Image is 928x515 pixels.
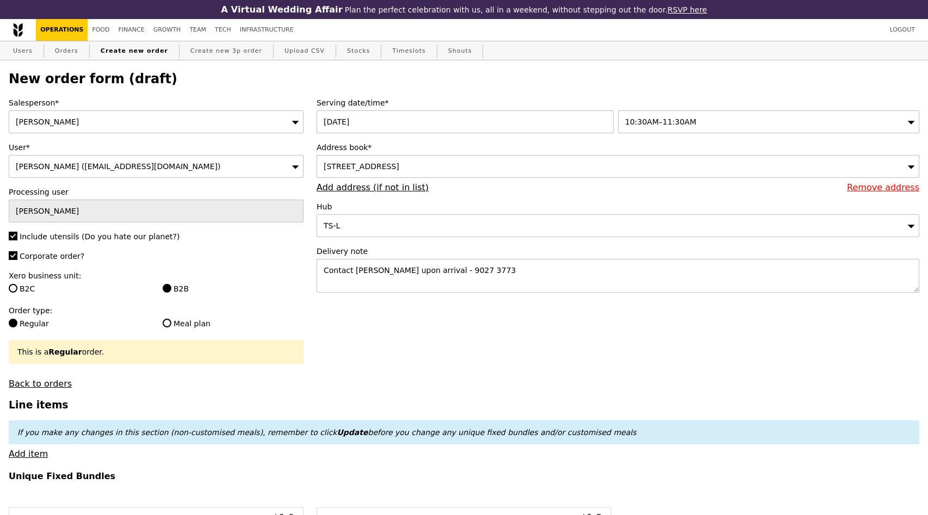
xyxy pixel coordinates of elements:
label: User* [9,142,304,153]
label: B2C [9,283,150,294]
a: Add address (if not in list) [317,182,429,193]
a: Growth [149,19,185,41]
img: Grain logo [13,23,23,37]
input: B2C [9,284,17,293]
input: Serving date [317,110,614,133]
a: Shouts [444,41,477,61]
input: B2B [163,284,171,293]
label: Regular [9,318,150,329]
input: Meal plan [163,319,171,327]
h4: Unique Fixed Bundles [9,471,919,481]
a: Create new order [96,41,172,61]
h3: A Virtual Wedding Affair [221,4,342,15]
a: Infrastructure [236,19,298,41]
label: Processing user [9,187,304,197]
input: Include utensils (Do you hate our planet?) [9,232,17,240]
label: Meal plan [163,318,304,329]
span: Corporate order? [20,252,84,260]
label: Delivery note [317,246,919,257]
h2: New order form (draft) [9,71,919,86]
label: B2B [163,283,304,294]
span: [STREET_ADDRESS] [324,162,399,171]
span: [PERSON_NAME] ([EMAIL_ADDRESS][DOMAIN_NAME]) [16,162,220,171]
div: This is a order. [17,346,295,357]
label: Salesperson* [9,97,304,108]
label: Address book* [317,142,919,153]
a: Remove address [847,182,919,193]
input: Corporate order? [9,251,17,260]
label: Order type: [9,305,304,316]
a: Back to orders [9,379,72,389]
a: Timeslots [388,41,430,61]
label: Xero business unit: [9,270,304,281]
a: Create new 3p order [186,41,267,61]
a: RSVP here [667,5,707,14]
a: Upload CSV [280,41,329,61]
label: Serving date/time* [317,97,919,108]
a: Add item [9,449,48,459]
a: Orders [51,41,83,61]
span: Include utensils (Do you hate our planet?) [20,232,180,241]
span: TS-L [324,221,340,230]
a: Stocks [343,41,374,61]
a: Logout [886,19,919,41]
a: Users [9,41,37,61]
a: Food [88,19,114,41]
em: If you make any changes in this section (non-customised meals), remember to click before you chan... [17,428,636,437]
label: Hub [317,201,919,212]
a: Finance [114,19,149,41]
a: Operations [36,19,88,41]
a: Team [185,19,211,41]
input: Regular [9,319,17,327]
span: [PERSON_NAME] [16,117,79,126]
b: Regular [48,348,82,356]
div: Plan the perfect celebration with us, all in a weekend, without stepping out the door. [154,4,773,15]
span: 10:30AM–11:30AM [625,117,696,126]
a: Tech [211,19,236,41]
b: Update [337,428,368,437]
h3: Line items [9,399,919,411]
